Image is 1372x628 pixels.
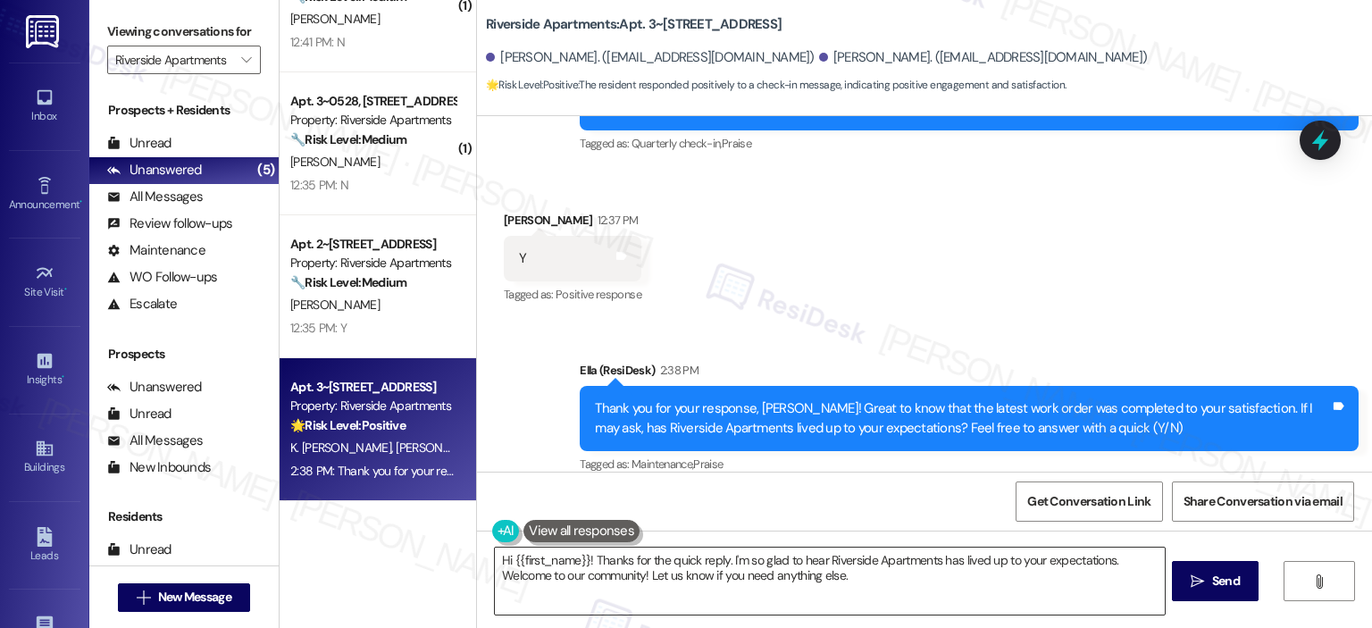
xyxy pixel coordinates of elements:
div: (5) [253,563,279,590]
b: Riverside Apartments: Apt. 3~[STREET_ADDRESS] [486,15,782,34]
span: Maintenance , [632,456,693,472]
span: Get Conversation Link [1027,492,1150,511]
div: Unread [107,405,171,423]
div: 12:37 PM [593,211,639,230]
label: Viewing conversations for [107,18,261,46]
i:  [241,53,251,67]
div: New Inbounds [107,458,211,477]
div: Maintenance [107,241,205,260]
div: [PERSON_NAME]. ([EMAIL_ADDRESS][DOMAIN_NAME]) [819,48,1148,67]
a: Insights • [9,346,80,394]
img: ResiDesk Logo [26,15,63,48]
div: 12:41 PM: N [290,34,345,50]
div: (5) [253,156,279,184]
span: : The resident responded positively to a check-in message, indicating positive engagement and sat... [486,76,1066,95]
div: [PERSON_NAME] [504,211,641,236]
span: Praise [722,136,751,151]
i:  [137,590,150,605]
div: Escalate [107,295,177,314]
button: Send [1172,561,1259,601]
a: Inbox [9,82,80,130]
div: [PERSON_NAME]. ([EMAIL_ADDRESS][DOMAIN_NAME]) [486,48,815,67]
div: Property: Riverside Apartments [290,397,456,415]
div: Prospects + Residents [89,101,279,120]
strong: 🔧 Risk Level: Medium [290,131,406,147]
div: Unread [107,540,171,559]
span: [PERSON_NAME] [290,154,380,170]
div: Property: Riverside Apartments [290,111,456,130]
div: Apt. 3~0528, [STREET_ADDRESS] [290,92,456,111]
span: [PERSON_NAME] [396,440,485,456]
input: All communities [115,46,232,74]
span: • [79,196,82,208]
span: Quarterly check-in , [632,136,722,151]
div: Y [519,249,526,268]
div: Review follow-ups [107,214,232,233]
span: Send [1212,572,1240,590]
div: Unanswered [107,378,202,397]
div: All Messages [107,431,203,450]
div: Unanswered [107,161,202,180]
div: All Messages [107,188,203,206]
div: Tagged as: [504,281,641,307]
div: Ella (ResiDesk) [580,361,1359,386]
div: Apt. 3~[STREET_ADDRESS] [290,378,456,397]
div: 12:35 PM: N [290,177,348,193]
div: Unread [107,134,171,153]
strong: 🌟 Risk Level: Positive [290,417,406,433]
div: Prospects [89,345,279,364]
span: [PERSON_NAME] [290,297,380,313]
span: • [64,283,67,296]
button: New Message [118,583,250,612]
span: K. [PERSON_NAME] [290,440,396,456]
i:  [1312,574,1326,589]
div: WO Follow-ups [107,268,217,287]
div: Apt. 2~[STREET_ADDRESS] [290,235,456,254]
span: [PERSON_NAME] [290,11,380,27]
span: • [62,371,64,383]
textarea: Hi {{first_name}}! Thanks for the quick reply. I'm so glad to hear Riverside Apartments has lived... [495,548,1164,615]
span: Praise [693,456,723,472]
span: New Message [158,588,231,607]
div: Tagged as: [580,130,1359,156]
div: 2:38 PM [656,361,699,380]
div: Property: Riverside Apartments [290,254,456,272]
div: Residents [89,507,279,526]
i:  [1191,574,1204,589]
span: Share Conversation via email [1184,492,1343,511]
button: Share Conversation via email [1172,481,1354,522]
div: Thank you for your response, [PERSON_NAME]! Great to know that the latest work order was complete... [595,399,1330,438]
a: Site Visit • [9,258,80,306]
strong: 🌟 Risk Level: Positive [486,78,578,92]
div: 12:35 PM: Y [290,320,347,336]
span: Positive response [556,287,641,302]
a: Buildings [9,433,80,481]
button: Get Conversation Link [1016,481,1162,522]
strong: 🔧 Risk Level: Medium [290,274,406,290]
div: Tagged as: [580,451,1359,477]
a: Leads [9,522,80,570]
